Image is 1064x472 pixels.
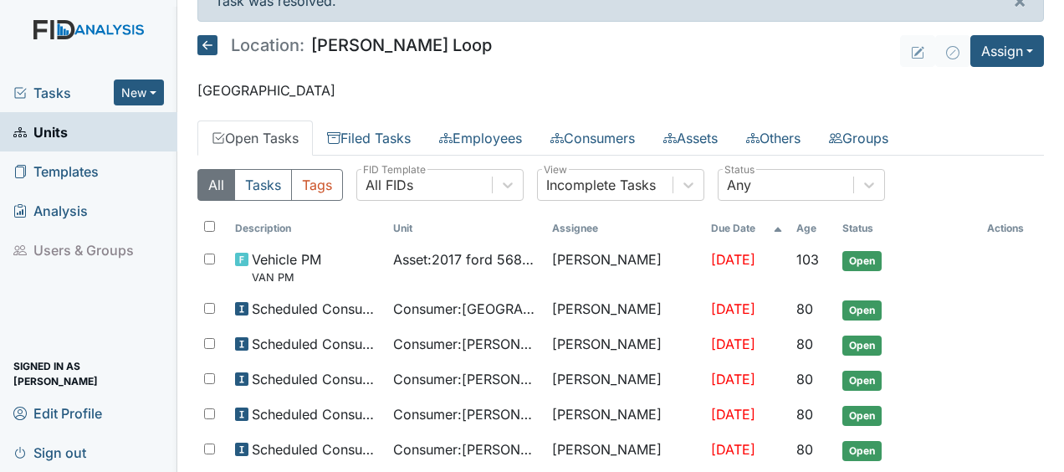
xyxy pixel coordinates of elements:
span: 80 [796,371,813,387]
span: Open [842,300,882,321]
span: 80 [796,441,813,458]
span: [DATE] [711,406,755,423]
span: Signed in as [PERSON_NAME] [13,361,164,387]
div: Type filter [197,169,343,201]
button: Tasks [234,169,292,201]
a: Consumers [536,121,649,156]
span: Scheduled Consumer Chart Review [252,404,381,424]
a: Open Tasks [197,121,313,156]
button: Assign [970,35,1044,67]
span: Scheduled Consumer Chart Review [252,334,381,354]
th: Toggle SortBy [228,214,387,243]
small: VAN PM [252,269,321,285]
span: 80 [796,406,813,423]
span: Scheduled Consumer Chart Review [252,439,381,459]
span: Units [13,119,68,145]
h5: [PERSON_NAME] Loop [197,35,492,55]
span: [DATE] [711,336,755,352]
span: Analysis [13,198,88,223]
span: Open [842,251,882,271]
span: Consumer : [GEOGRAPHIC_DATA][PERSON_NAME] [393,299,539,319]
span: Location: [231,37,304,54]
span: Open [842,441,882,461]
div: Any [727,175,751,195]
a: Employees [425,121,536,156]
a: Groups [815,121,903,156]
button: Tags [291,169,343,201]
span: Consumer : [PERSON_NAME] [393,439,539,459]
th: Toggle SortBy [704,214,790,243]
th: Assignee [545,214,704,243]
span: Open [842,336,882,356]
th: Toggle SortBy [836,214,980,243]
p: [GEOGRAPHIC_DATA] [197,80,1044,100]
a: Others [732,121,815,156]
span: Vehicle PM VAN PM [252,249,321,285]
span: Edit Profile [13,400,102,426]
td: [PERSON_NAME] [545,362,704,398]
div: Incomplete Tasks [546,175,656,195]
td: [PERSON_NAME] [545,398,704,433]
td: [PERSON_NAME] [545,327,704,362]
span: Open [842,371,882,391]
td: [PERSON_NAME] [545,243,704,292]
td: [PERSON_NAME] [545,433,704,468]
a: Assets [649,121,732,156]
button: New [114,80,164,105]
span: Open [842,406,882,426]
span: [DATE] [711,441,755,458]
span: Consumer : [PERSON_NAME] [393,334,539,354]
span: Consumer : [PERSON_NAME], Shekeyra [393,369,539,389]
th: Toggle SortBy [386,214,545,243]
span: Asset : 2017 ford 56895 [393,249,539,269]
span: [DATE] [711,300,755,317]
span: Scheduled Consumer Chart Review [252,369,381,389]
td: [PERSON_NAME] [545,292,704,327]
span: [DATE] [711,371,755,387]
div: All FIDs [366,175,413,195]
span: Consumer : [PERSON_NAME] [393,404,539,424]
th: Actions [980,214,1044,243]
th: Toggle SortBy [790,214,835,243]
span: 80 [796,336,813,352]
span: 80 [796,300,813,317]
input: Toggle All Rows Selected [204,221,215,232]
a: Tasks [13,83,114,103]
button: All [197,169,235,201]
a: Filed Tasks [313,121,425,156]
span: [DATE] [711,251,755,268]
span: Templates [13,158,99,184]
span: Sign out [13,439,86,465]
span: Scheduled Consumer Chart Review [252,299,381,319]
span: 103 [796,251,819,268]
